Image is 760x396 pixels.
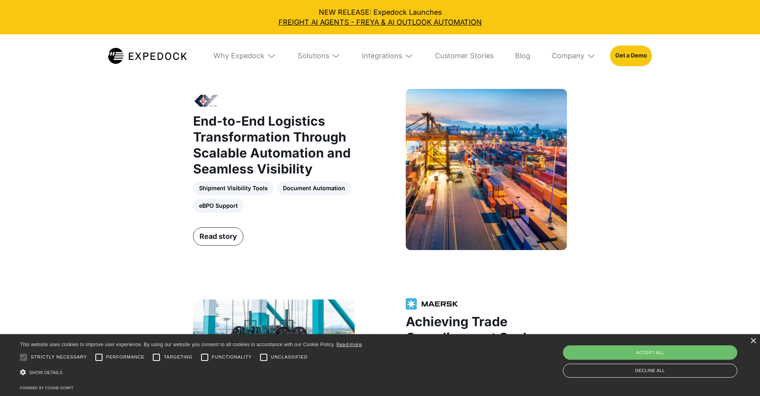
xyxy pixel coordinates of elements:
[193,113,351,177] strong: End-to-End Logistics Transformation Through Scalable Automation and Seamless Visibility
[298,51,329,60] div: Solutions
[7,7,753,27] div: NEW RELEASE: Expedock Launches
[7,17,753,27] a: FREIGHT AI AGENTS - FREYA & AI OUTLOOK AUTOMATION
[164,354,192,361] span: Targeting
[193,227,243,246] a: Read story
[362,51,402,60] div: Integrations
[610,45,652,66] a: Get a Demo
[563,364,737,378] div: Decline all
[20,366,362,379] div: Show details
[106,354,145,361] span: Performance
[428,34,501,77] a: Customer Stories
[336,341,362,347] a: Read more
[406,314,534,393] strong: Achieving Trade Compliance at Scale Through Intelligent Extraction and Classification
[552,51,584,60] div: Company
[20,342,335,347] span: This website uses cookies to improve user experience. By using our website you consent to all coo...
[212,354,252,361] span: Functionality
[355,34,420,77] div: Integrations
[545,34,603,77] div: Company
[29,370,63,375] span: Show details
[508,34,537,77] a: Blog
[563,345,737,360] div: Accept all
[213,51,265,60] div: Why Expedock
[271,354,308,361] span: Unclassified
[31,354,87,361] span: Strictly necessary
[206,34,283,77] div: Why Expedock
[20,386,73,390] a: Powered by cookie-script
[290,34,347,77] div: Solutions
[627,310,760,396] iframe: Chat Widget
